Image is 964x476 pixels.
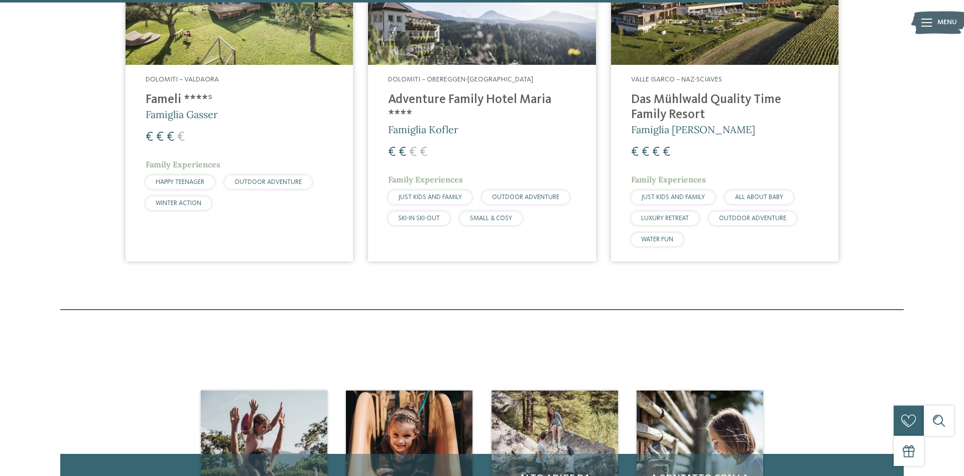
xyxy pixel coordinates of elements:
[167,131,174,144] span: €
[234,179,302,185] span: OUTDOOR ADVENTURE
[388,92,575,123] h4: Adventure Family Hotel Maria ****
[388,123,458,136] span: Famiglia Kofler
[388,76,533,83] span: Dolomiti – Obereggen-[GEOGRAPHIC_DATA]
[652,146,660,159] span: €
[156,200,201,207] span: WINTER ACTION
[631,123,755,136] span: Famiglia [PERSON_NAME]
[641,194,705,201] span: JUST KIDS AND FAMILY
[398,215,440,222] span: SKI-IN SKI-OUT
[735,194,783,201] span: ALL ABOUT BABY
[388,174,463,184] span: Family Experiences
[631,76,722,83] span: Valle Isarco – Naz-Sciaves
[146,159,220,169] span: Family Experiences
[470,215,512,222] span: SMALL & COSY
[420,146,427,159] span: €
[631,174,706,184] span: Family Experiences
[492,194,559,201] span: OUTDOOR ADVENTURE
[631,146,639,159] span: €
[156,131,164,144] span: €
[641,236,673,243] span: WATER FUN
[146,131,153,144] span: €
[146,108,218,121] span: Famiglia Gasser
[398,194,462,201] span: JUST KIDS AND FAMILY
[641,215,689,222] span: LUXURY RETREAT
[177,131,185,144] span: €
[156,179,204,185] span: HAPPY TEENAGER
[642,146,649,159] span: €
[719,215,786,222] span: OUTDOOR ADVENTURE
[399,146,406,159] span: €
[388,146,396,159] span: €
[663,146,670,159] span: €
[409,146,417,159] span: €
[631,92,818,123] h4: Das Mühlwald Quality Time Family Resort
[146,76,219,83] span: Dolomiti – Valdaora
